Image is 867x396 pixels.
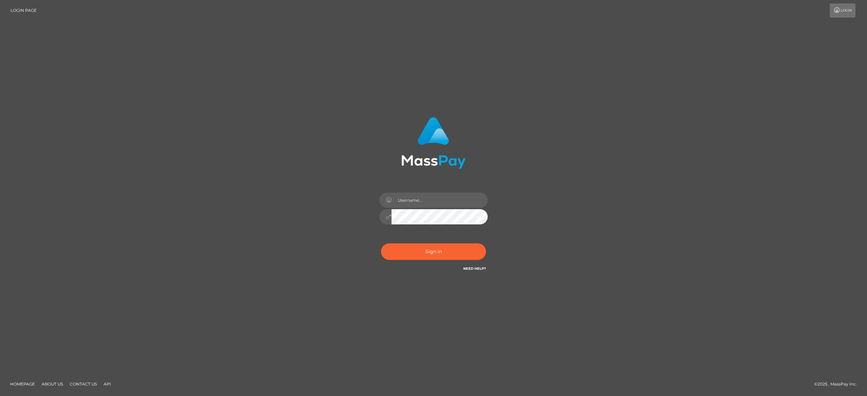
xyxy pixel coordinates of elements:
img: MassPay Login [401,117,466,169]
button: Sign in [381,243,486,260]
div: © 2025 , MassPay Inc. [814,380,862,388]
a: Login Page [10,3,37,18]
a: Need Help? [463,266,486,271]
a: Login [830,3,855,18]
a: API [101,379,114,389]
a: About Us [39,379,66,389]
a: Homepage [7,379,38,389]
a: Contact Us [67,379,100,389]
input: Username... [392,193,488,208]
